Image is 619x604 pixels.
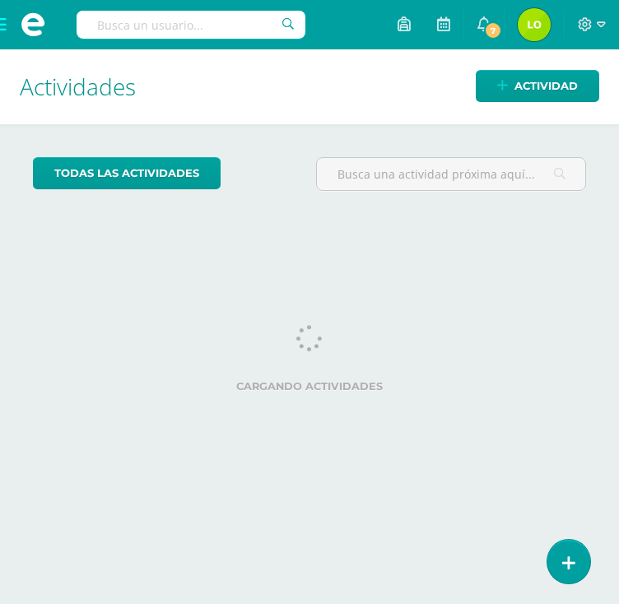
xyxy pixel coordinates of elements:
label: Cargando actividades [33,380,586,393]
span: Actividad [514,71,578,101]
input: Busca una actividad próxima aquí... [317,158,585,190]
a: todas las Actividades [33,157,221,189]
a: Actividad [476,70,599,102]
span: 7 [484,21,502,39]
input: Busca un usuario... [77,11,305,39]
h1: Actividades [20,49,599,124]
img: 6714572aa9192d6e20d2b456500099f5.png [518,8,551,41]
